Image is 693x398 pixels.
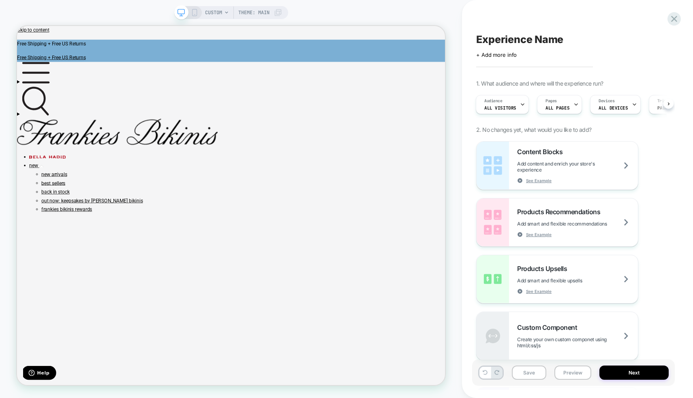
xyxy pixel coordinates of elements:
span: ALL DEVICES [599,105,628,111]
a: bella hadid nav icon [16,171,65,179]
span: Create your own custom componet using html/css/js [517,336,638,349]
span: CUSTOM [205,6,222,19]
span: Products Upsells [517,265,571,273]
span: Pages [545,98,557,104]
a: out now: keepsakes by frankies bikinis [32,229,168,237]
span: All Visitors [484,105,516,111]
a: new arrivals [32,194,67,202]
span: Add content and enrich your store's experience [517,161,638,173]
span: Page Load [657,105,681,111]
button: Save [512,366,546,380]
span: Experience Name [476,33,563,45]
span: new [16,182,28,190]
img: bella hadid nav icon [16,173,65,177]
span: Add smart and flexible recommendations [517,221,627,227]
span: Custom Component [517,323,581,331]
span: Theme: MAIN [238,6,269,19]
span: Audience [484,98,503,104]
button: Preview [554,366,591,380]
span: Trigger [657,98,673,104]
a: new [16,182,36,190]
span: 2. No changes yet, what would you like to add? [476,126,591,133]
span: Products Recommendations [517,208,604,216]
span: See Example [526,178,552,183]
span: 1. What audience and where will the experience run? [476,80,603,87]
span: See Example [526,288,552,294]
span: Help [19,6,35,13]
button: Next [599,366,669,380]
a: best sellers [32,206,64,213]
span: Devices [599,98,614,104]
span: Add smart and flexible upsells [517,278,602,284]
a: frankies bikinis rewards [32,241,100,248]
span: See Example [526,232,552,237]
span: + Add more info [476,52,517,58]
span: Content Blocks [517,148,567,156]
a: back in stock [32,217,70,225]
span: ALL PAGES [545,105,569,111]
